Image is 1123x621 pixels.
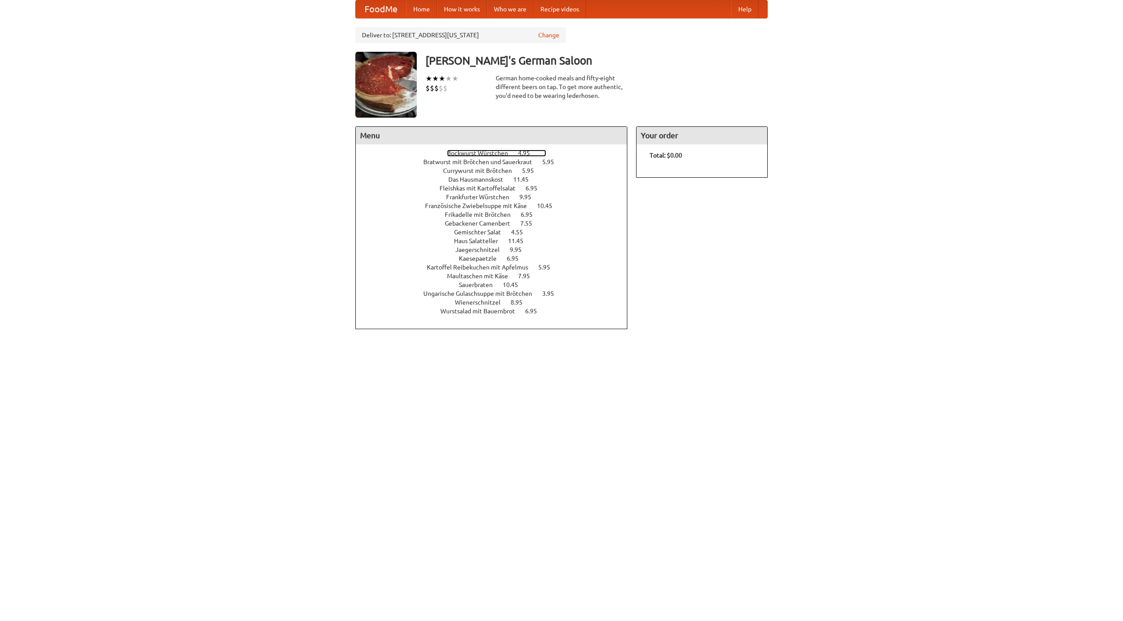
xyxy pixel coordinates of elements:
[356,127,627,144] h4: Menu
[448,176,512,183] span: Das Hausmannskost
[637,127,767,144] h4: Your order
[496,74,627,100] div: German home-cooked meals and fifty-eight different beers on tap. To get more authentic, you'd nee...
[537,202,561,209] span: 10.45
[459,255,535,262] a: Kaesepaetzle 6.95
[511,229,532,236] span: 4.55
[445,211,549,218] a: Frikadelle mit Brötchen 6.95
[731,0,758,18] a: Help
[508,237,532,244] span: 11.45
[447,273,517,280] span: Maultaschen mit Käse
[427,264,566,271] a: Kartoffel Reibekuchen mit Apfelmus 5.95
[447,150,546,157] a: Bockwurst Würstchen 4.95
[445,220,519,227] span: Gebackener Camenbert
[459,281,534,288] a: Sauerbraten 10.45
[511,299,531,306] span: 8.95
[533,0,586,18] a: Recipe videos
[437,0,487,18] a: How it works
[510,246,530,253] span: 9.95
[445,220,548,227] a: Gebackener Camenbert 7.55
[423,290,570,297] a: Ungarische Gulaschsuppe mit Brötchen 3.95
[423,290,541,297] span: Ungarische Gulaschsuppe mit Brötchen
[459,281,501,288] span: Sauerbraten
[454,237,507,244] span: Haus Salatteller
[503,281,527,288] span: 10.45
[439,74,445,83] li: ★
[426,52,768,69] h3: [PERSON_NAME]'s German Saloon
[538,31,559,39] a: Change
[445,74,452,83] li: ★
[446,194,547,201] a: Frankfurter Würstchen 9.95
[440,185,524,192] span: Fleishkas mit Kartoffelsalat
[356,0,406,18] a: FoodMe
[454,229,510,236] span: Gemischter Salat
[522,167,543,174] span: 5.95
[538,264,559,271] span: 5.95
[507,255,527,262] span: 6.95
[519,194,540,201] span: 9.95
[432,74,439,83] li: ★
[459,255,505,262] span: Kaesepaetzle
[355,52,417,118] img: angular.jpg
[513,176,537,183] span: 11.45
[447,273,546,280] a: Maultaschen mit Käse 7.95
[430,83,434,93] li: $
[518,150,539,157] span: 4.95
[440,185,554,192] a: Fleishkas mit Kartoffelsalat 6.95
[518,273,539,280] span: 7.95
[521,211,541,218] span: 6.95
[426,83,430,93] li: $
[440,308,524,315] span: Wurstsalad mit Bauernbrot
[455,299,509,306] span: Wienerschnitzel
[452,74,458,83] li: ★
[650,152,682,159] b: Total: $0.00
[455,246,538,253] a: Jaegerschnitzel 9.95
[454,237,540,244] a: Haus Salatteller 11.45
[443,167,521,174] span: Currywurst mit Brötchen
[455,246,508,253] span: Jaegerschnitzel
[440,308,553,315] a: Wurstsalad mit Bauernbrot 6.95
[542,290,563,297] span: 3.95
[446,194,518,201] span: Frankfurter Würstchen
[520,220,541,227] span: 7.55
[542,158,563,165] span: 5.95
[406,0,437,18] a: Home
[445,211,519,218] span: Frikadelle mit Brötchen
[439,83,443,93] li: $
[526,185,546,192] span: 6.95
[443,167,550,174] a: Currywurst mit Brötchen 5.95
[425,202,569,209] a: Französische Zwiebelsuppe mit Käse 10.45
[487,0,533,18] a: Who we are
[355,27,566,43] div: Deliver to: [STREET_ADDRESS][US_STATE]
[434,83,439,93] li: $
[448,176,545,183] a: Das Hausmannskost 11.45
[455,299,539,306] a: Wienerschnitzel 8.95
[443,83,447,93] li: $
[525,308,546,315] span: 6.95
[426,74,432,83] li: ★
[423,158,570,165] a: Bratwurst mit Brötchen und Sauerkraut 5.95
[423,158,541,165] span: Bratwurst mit Brötchen und Sauerkraut
[454,229,539,236] a: Gemischter Salat 4.55
[427,264,537,271] span: Kartoffel Reibekuchen mit Apfelmus
[447,150,517,157] span: Bockwurst Würstchen
[425,202,536,209] span: Französische Zwiebelsuppe mit Käse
